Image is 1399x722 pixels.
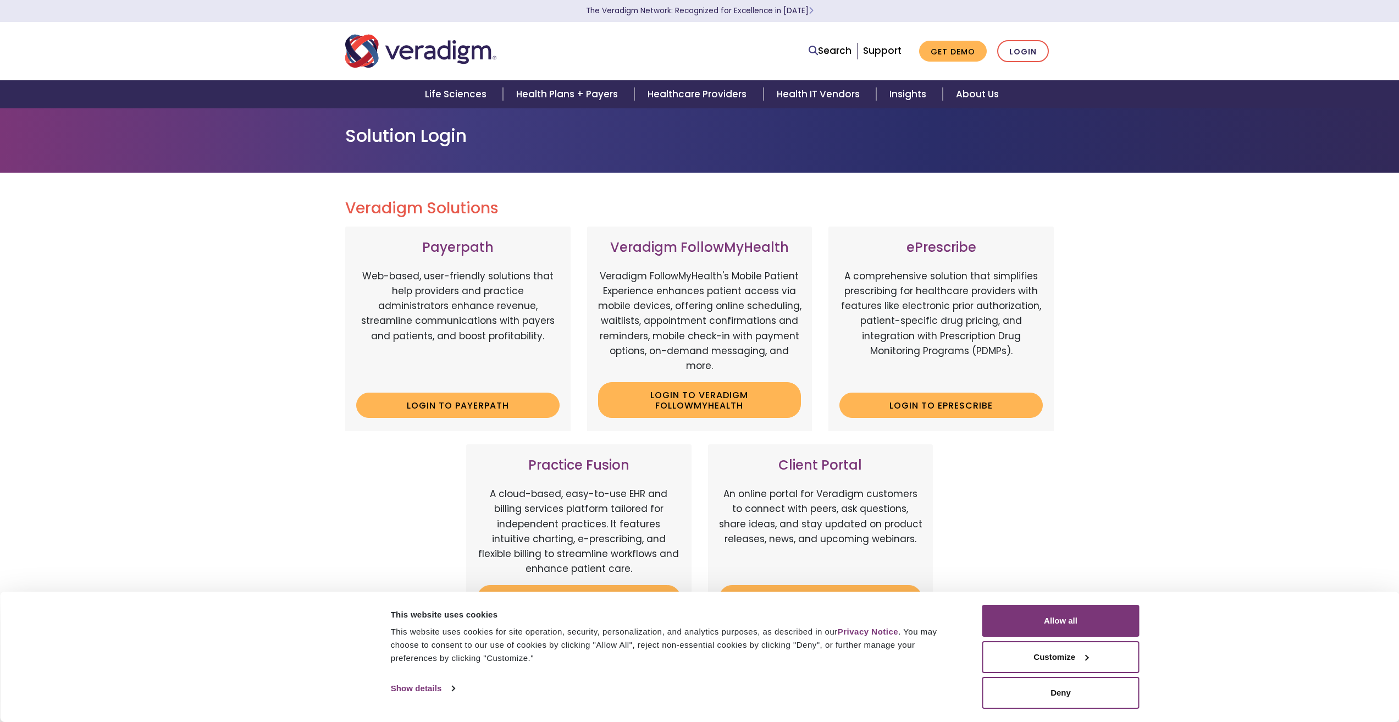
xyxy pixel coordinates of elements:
[863,44,902,57] a: Support
[345,199,1054,218] h2: Veradigm Solutions
[982,605,1140,637] button: Allow all
[876,80,943,108] a: Insights
[719,487,922,576] p: An online portal for Veradigm customers to connect with peers, ask questions, share ideas, and st...
[809,5,814,16] span: Learn More
[839,393,1043,418] a: Login to ePrescribe
[391,680,455,697] a: Show details
[391,608,958,621] div: This website uses cookies
[943,80,1012,108] a: About Us
[982,641,1140,673] button: Customize
[997,40,1049,63] a: Login
[598,269,801,373] p: Veradigm FollowMyHealth's Mobile Patient Experience enhances patient access via mobile devices, o...
[598,240,801,256] h3: Veradigm FollowMyHealth
[503,80,634,108] a: Health Plans + Payers
[391,625,958,665] div: This website uses cookies for site operation, security, personalization, and analytics purposes, ...
[356,393,560,418] a: Login to Payerpath
[919,41,987,62] a: Get Demo
[982,677,1140,709] button: Deny
[477,585,681,610] a: Login to Practice Fusion
[345,33,496,69] img: Veradigm logo
[412,80,503,108] a: Life Sciences
[345,125,1054,146] h1: Solution Login
[477,487,681,576] p: A cloud-based, easy-to-use EHR and billing services platform tailored for independent practices. ...
[598,382,801,418] a: Login to Veradigm FollowMyHealth
[356,240,560,256] h3: Payerpath
[839,240,1043,256] h3: ePrescribe
[477,458,681,473] h3: Practice Fusion
[356,269,560,384] p: Web-based, user-friendly solutions that help providers and practice administrators enhance revenu...
[839,269,1043,384] p: A comprehensive solution that simplifies prescribing for healthcare providers with features like ...
[719,458,922,473] h3: Client Portal
[764,80,876,108] a: Health IT Vendors
[809,43,851,58] a: Search
[719,585,922,610] a: Login to Client Portal
[634,80,763,108] a: Healthcare Providers
[586,5,814,16] a: The Veradigm Network: Recognized for Excellence in [DATE]Learn More
[838,627,898,636] a: Privacy Notice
